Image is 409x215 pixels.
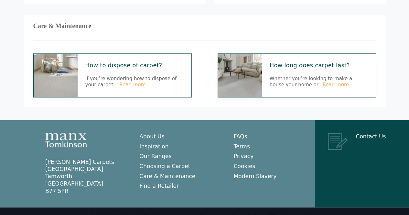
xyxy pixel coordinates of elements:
a: Modern Slavery [234,173,277,179]
a: Choosing a Carpet [139,163,190,169]
a: Cookies [234,163,255,169]
a: How long does carpet last? [270,61,368,69]
a: Our Ranges [139,153,171,159]
a: About Us [139,133,164,140]
div: If you’re wondering how to dispose of your carpet,... [85,61,184,88]
a: Terms [234,143,250,150]
a: Privacy [234,153,254,159]
a: Care & Maintenance [139,173,195,179]
a: Read more [323,82,349,88]
p: [PERSON_NAME] Carpets [GEOGRAPHIC_DATA] Tamworth [GEOGRAPHIC_DATA] B77 5PR [45,158,126,194]
a: FAQs [234,133,247,140]
div: Whether you’re looking to make a house your home or... [270,61,368,88]
img: Manx Tomkinson Logo [45,133,87,147]
a: How to dispose of carpet? [85,61,184,69]
a: Contact Us [356,133,386,140]
a: Read more [119,82,145,88]
h3: Care & Maintenance [33,25,376,27]
a: Find a Retailer [139,183,179,189]
a: Inspiration [139,143,168,150]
